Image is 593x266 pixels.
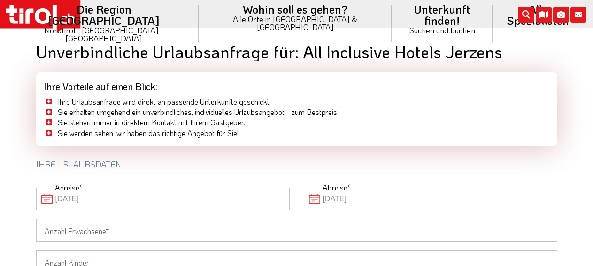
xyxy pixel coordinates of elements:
[44,107,550,117] li: Sie erhalten umgehend ein unverbindliches, individuelles Urlaubsangebot - zum Bestpreis.
[44,128,550,138] li: Sie werden sehen, wir haben das richtige Angebot für Sie!
[210,15,381,31] small: Alle Orte in [GEOGRAPHIC_DATA] & [GEOGRAPHIC_DATA]
[44,117,550,128] li: Sie stehen immer in direktem Kontakt mit Ihrem Gastgeber.
[44,97,550,107] li: Ihre Urlaubsanfrage wird direkt an passende Unterkünfte geschickt.
[36,72,557,97] div: Ihre Vorteile auf einen Blick:
[553,7,569,23] i: Fotogalerie
[36,160,557,171] h2: Ihre Urlaubsdaten
[403,26,481,34] small: Suchen und buchen
[570,7,586,23] i: Kontakt
[21,26,187,42] small: Nordtirol - [GEOGRAPHIC_DATA] - [GEOGRAPHIC_DATA]
[536,7,552,23] i: Karte öffnen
